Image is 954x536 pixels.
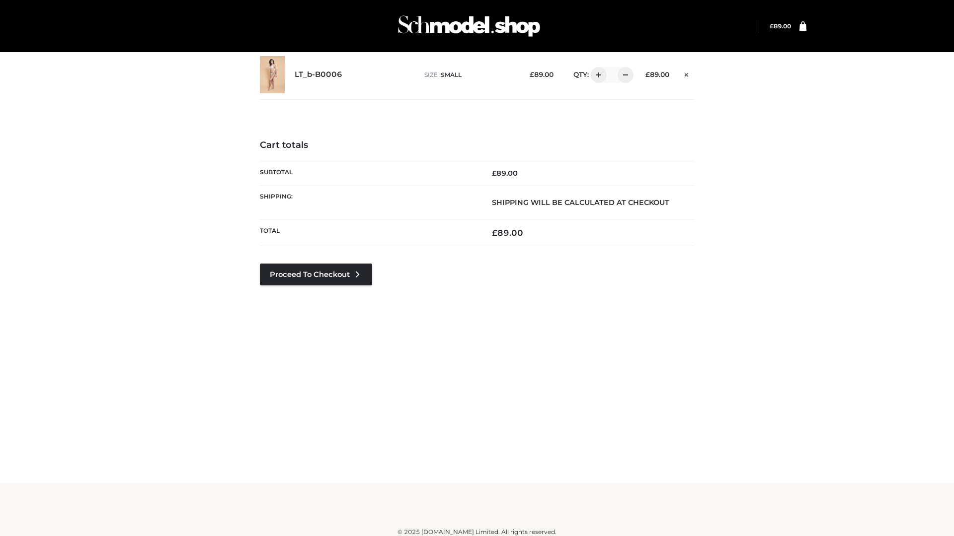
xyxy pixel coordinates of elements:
[260,220,477,246] th: Total
[260,56,285,93] img: LT_b-B0006 - SMALL
[441,71,462,78] span: SMALL
[645,70,650,78] span: £
[645,70,669,78] bdi: 89.00
[260,185,477,219] th: Shipping:
[295,70,342,79] a: LT_b-B0006
[530,70,534,78] span: £
[530,70,554,78] bdi: 89.00
[492,198,669,207] strong: Shipping will be calculated at checkout
[260,264,372,285] a: Proceed to Checkout
[424,70,514,79] p: size :
[492,169,518,178] bdi: 89.00
[770,22,774,30] span: £
[492,228,497,238] span: £
[260,140,694,151] h4: Cart totals
[563,67,630,83] div: QTY:
[260,161,477,185] th: Subtotal
[679,67,694,80] a: Remove this item
[492,169,496,178] span: £
[770,22,791,30] a: £89.00
[770,22,791,30] bdi: 89.00
[395,6,544,46] img: Schmodel Admin 964
[492,228,523,238] bdi: 89.00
